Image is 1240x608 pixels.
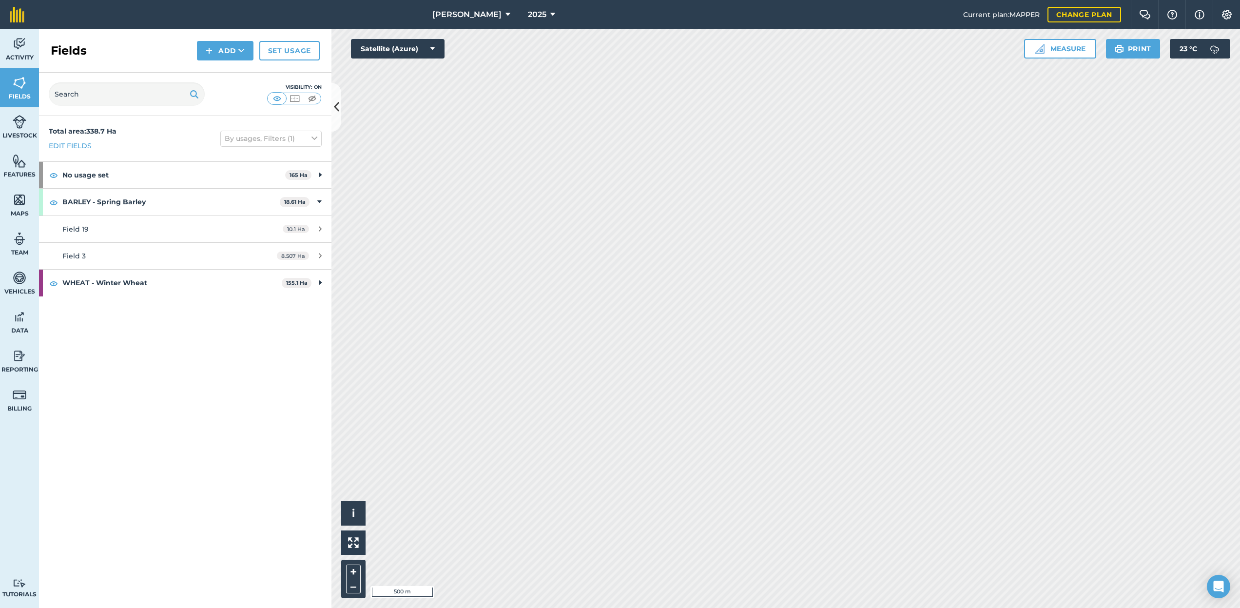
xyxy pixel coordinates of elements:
button: – [346,579,361,593]
input: Search [49,82,205,106]
img: svg+xml;base64,PD94bWwgdmVyc2lvbj0iMS4wIiBlbmNvZGluZz0idXRmLTgiPz4KPCEtLSBHZW5lcmF0b3I6IEFkb2JlIE... [1205,39,1224,59]
strong: 155.1 Ha [286,279,308,286]
img: svg+xml;base64,PD94bWwgdmVyc2lvbj0iMS4wIiBlbmNvZGluZz0idXRmLTgiPz4KPCEtLSBHZW5lcmF0b3I6IEFkb2JlIE... [13,271,26,285]
a: Field 38.507 Ha [39,243,331,269]
div: WHEAT - Winter Wheat155.1 Ha [39,270,331,296]
img: svg+xml;base64,PHN2ZyB4bWxucz0iaHR0cDovL3d3dy53My5vcmcvMjAwMC9zdmciIHdpZHRoPSI1NiIgaGVpZ2h0PSI2MC... [13,193,26,207]
img: svg+xml;base64,PHN2ZyB4bWxucz0iaHR0cDovL3d3dy53My5vcmcvMjAwMC9zdmciIHdpZHRoPSI1MCIgaGVpZ2h0PSI0MC... [306,94,318,103]
button: Print [1106,39,1161,59]
h2: Fields [51,43,87,59]
span: 10.1 Ha [283,225,309,233]
span: Field 19 [62,225,89,234]
img: svg+xml;base64,PD94bWwgdmVyc2lvbj0iMS4wIiBlbmNvZGluZz0idXRmLTgiPz4KPCEtLSBHZW5lcmF0b3I6IEFkb2JlIE... [13,310,26,324]
img: svg+xml;base64,PHN2ZyB4bWxucz0iaHR0cDovL3d3dy53My5vcmcvMjAwMC9zdmciIHdpZHRoPSIxOSIgaGVpZ2h0PSIyNC... [1115,43,1124,55]
img: svg+xml;base64,PD94bWwgdmVyc2lvbj0iMS4wIiBlbmNvZGluZz0idXRmLTgiPz4KPCEtLSBHZW5lcmF0b3I6IEFkb2JlIE... [13,349,26,363]
button: + [346,565,361,579]
div: Visibility: On [267,83,322,91]
button: Measure [1024,39,1096,59]
strong: 165 Ha [290,172,308,178]
img: svg+xml;base64,PHN2ZyB4bWxucz0iaHR0cDovL3d3dy53My5vcmcvMjAwMC9zdmciIHdpZHRoPSIxOCIgaGVpZ2h0PSIyNC... [49,169,58,181]
button: Satellite (Azure) [351,39,445,59]
a: Set usage [259,41,320,60]
img: svg+xml;base64,PHN2ZyB4bWxucz0iaHR0cDovL3d3dy53My5vcmcvMjAwMC9zdmciIHdpZHRoPSIxOCIgaGVpZ2h0PSIyNC... [49,277,58,289]
img: Four arrows, one pointing top left, one top right, one bottom right and the last bottom left [348,537,359,548]
img: svg+xml;base64,PHN2ZyB4bWxucz0iaHR0cDovL3d3dy53My5vcmcvMjAwMC9zdmciIHdpZHRoPSI1MCIgaGVpZ2h0PSI0MC... [289,94,301,103]
a: Edit fields [49,140,92,151]
img: svg+xml;base64,PHN2ZyB4bWxucz0iaHR0cDovL3d3dy53My5vcmcvMjAwMC9zdmciIHdpZHRoPSI1NiIgaGVpZ2h0PSI2MC... [13,76,26,90]
span: Field 3 [62,252,86,260]
div: No usage set165 Ha [39,162,331,188]
strong: 18.61 Ha [284,198,306,205]
span: 23 ° C [1180,39,1197,59]
span: Current plan : MAPPER [963,9,1040,20]
strong: Total area : 338.7 Ha [49,127,116,136]
img: svg+xml;base64,PHN2ZyB4bWxucz0iaHR0cDovL3d3dy53My5vcmcvMjAwMC9zdmciIHdpZHRoPSIxNCIgaGVpZ2h0PSIyNC... [206,45,213,57]
div: BARLEY - Spring Barley18.61 Ha [39,189,331,215]
a: Field 1910.1 Ha [39,216,331,242]
img: svg+xml;base64,PD94bWwgdmVyc2lvbj0iMS4wIiBlbmNvZGluZz0idXRmLTgiPz4KPCEtLSBHZW5lcmF0b3I6IEFkb2JlIE... [13,388,26,402]
img: svg+xml;base64,PHN2ZyB4bWxucz0iaHR0cDovL3d3dy53My5vcmcvMjAwMC9zdmciIHdpZHRoPSI1NiIgaGVpZ2h0PSI2MC... [13,154,26,168]
span: i [352,507,355,519]
strong: WHEAT - Winter Wheat [62,270,282,296]
button: i [341,501,366,526]
img: svg+xml;base64,PHN2ZyB4bWxucz0iaHR0cDovL3d3dy53My5vcmcvMjAwMC9zdmciIHdpZHRoPSIxOCIgaGVpZ2h0PSIyNC... [49,196,58,208]
a: Change plan [1047,7,1121,22]
span: 8.507 Ha [277,252,309,260]
img: A cog icon [1221,10,1233,20]
img: svg+xml;base64,PD94bWwgdmVyc2lvbj0iMS4wIiBlbmNvZGluZz0idXRmLTgiPz4KPCEtLSBHZW5lcmF0b3I6IEFkb2JlIE... [13,37,26,51]
button: By usages, Filters (1) [220,131,322,146]
img: svg+xml;base64,PHN2ZyB4bWxucz0iaHR0cDovL3d3dy53My5vcmcvMjAwMC9zdmciIHdpZHRoPSIxOSIgaGVpZ2h0PSIyNC... [190,88,199,100]
span: 2025 [528,9,546,20]
div: Open Intercom Messenger [1207,575,1230,598]
img: Ruler icon [1035,44,1045,54]
img: fieldmargin Logo [10,7,24,22]
img: svg+xml;base64,PHN2ZyB4bWxucz0iaHR0cDovL3d3dy53My5vcmcvMjAwMC9zdmciIHdpZHRoPSIxNyIgaGVpZ2h0PSIxNy... [1195,9,1204,20]
img: svg+xml;base64,PD94bWwgdmVyc2lvbj0iMS4wIiBlbmNvZGluZz0idXRmLTgiPz4KPCEtLSBHZW5lcmF0b3I6IEFkb2JlIE... [13,232,26,246]
img: Two speech bubbles overlapping with the left bubble in the forefront [1139,10,1151,20]
img: svg+xml;base64,PD94bWwgdmVyc2lvbj0iMS4wIiBlbmNvZGluZz0idXRmLTgiPz4KPCEtLSBHZW5lcmF0b3I6IEFkb2JlIE... [13,579,26,588]
strong: BARLEY - Spring Barley [62,189,280,215]
button: 23 °C [1170,39,1230,59]
img: svg+xml;base64,PD94bWwgdmVyc2lvbj0iMS4wIiBlbmNvZGluZz0idXRmLTgiPz4KPCEtLSBHZW5lcmF0b3I6IEFkb2JlIE... [13,115,26,129]
img: A question mark icon [1166,10,1178,20]
span: [PERSON_NAME] [432,9,502,20]
button: Add [197,41,253,60]
strong: No usage set [62,162,285,188]
img: svg+xml;base64,PHN2ZyB4bWxucz0iaHR0cDovL3d3dy53My5vcmcvMjAwMC9zdmciIHdpZHRoPSI1MCIgaGVpZ2h0PSI0MC... [271,94,283,103]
